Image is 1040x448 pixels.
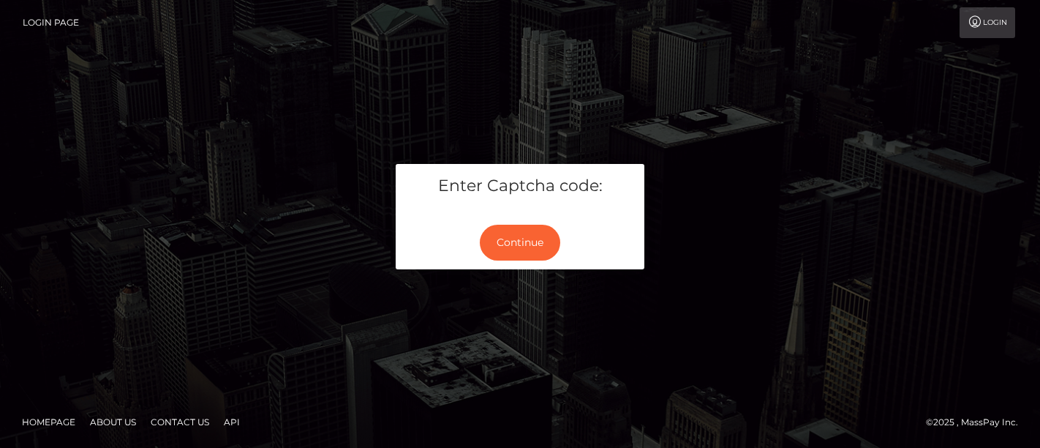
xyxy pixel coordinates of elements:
[926,414,1029,430] div: © 2025 , MassPay Inc.
[480,225,560,261] button: Continue
[84,411,142,433] a: About Us
[145,411,215,433] a: Contact Us
[407,175,633,198] h5: Enter Captcha code:
[960,7,1015,38] a: Login
[23,7,79,38] a: Login Page
[218,411,246,433] a: API
[16,411,81,433] a: Homepage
